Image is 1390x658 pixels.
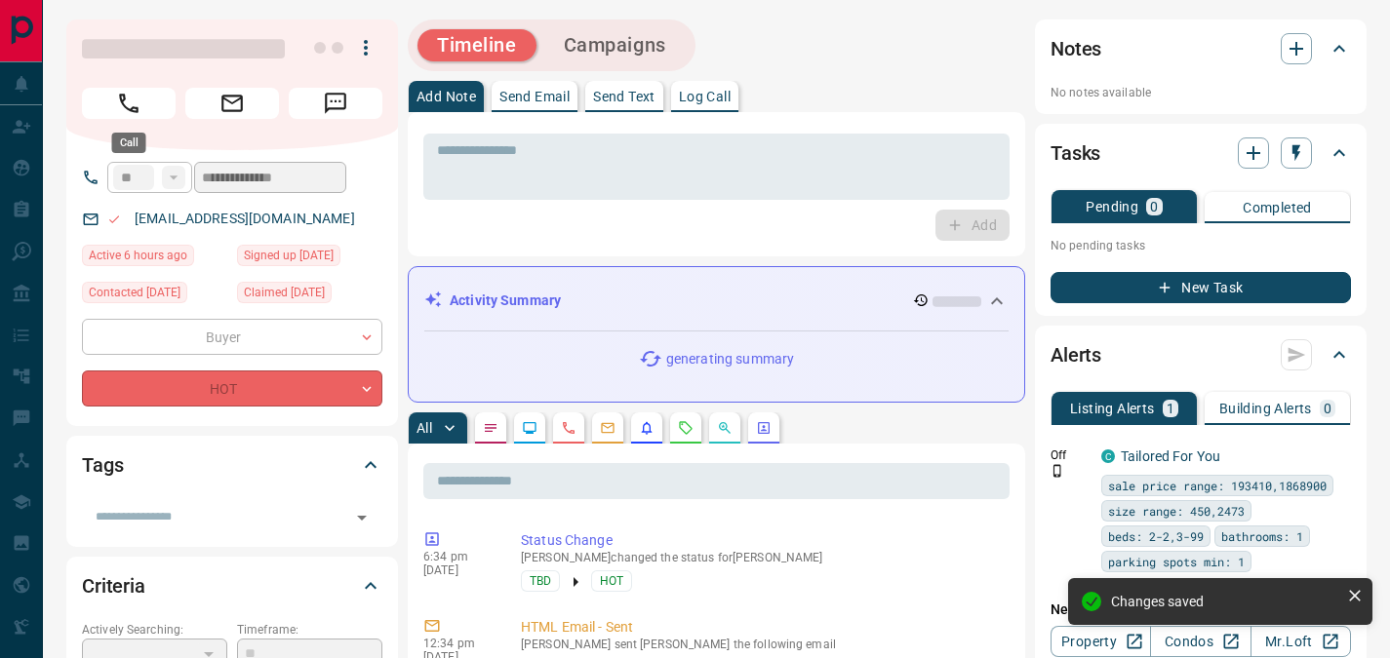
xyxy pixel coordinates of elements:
span: Signed up [DATE] [244,246,334,265]
p: 12:34 pm [423,637,492,650]
p: No pending tasks [1051,231,1351,260]
button: New Task [1051,272,1351,303]
p: Send Email [499,90,570,103]
h2: Tags [82,449,123,481]
div: Call [112,133,146,153]
div: Notes [1051,25,1351,72]
p: Pending [1086,200,1138,213]
span: sale price range: 193410,1868900 [1108,476,1327,495]
span: beds: 2-2,3-99 [1108,526,1204,546]
div: Mon Aug 18 2025 [82,245,227,272]
p: Log Call [679,90,731,103]
span: size range: 450,2473 [1108,501,1245,521]
svg: Email Valid [107,213,121,226]
p: 6:34 pm [423,550,492,563]
p: All [417,421,432,435]
div: Tue Aug 05 2025 [237,282,382,309]
p: [PERSON_NAME] sent [PERSON_NAME] the following email [521,638,1002,651]
button: Campaigns [544,29,686,61]
a: Tailored For You [1121,448,1220,464]
p: Completed [1243,201,1312,214]
p: 0 [1324,402,1331,415]
div: Changes saved [1111,594,1339,609]
p: 1 [1167,402,1174,415]
button: Open [348,504,376,531]
svg: Notes [483,420,498,436]
h2: Tasks [1051,137,1100,169]
p: No notes available [1051,84,1351,101]
svg: Calls [561,420,576,436]
div: Alerts [1051,331,1351,378]
span: HOT [600,571,623,591]
span: parking spots min: 1 [1108,552,1245,571]
div: Sun Aug 17 2025 [82,282,227,309]
p: Status Change [521,530,1002,551]
p: Add Note [417,90,476,103]
div: condos.ca [1101,449,1115,463]
div: Mon Jun 23 2025 [237,245,382,272]
p: Send Text [593,90,655,103]
svg: Emails [600,420,616,436]
p: [DATE] [423,563,492,577]
h2: Criteria [82,570,145,601]
p: Building Alerts [1219,402,1312,415]
svg: Push Notification Only [1051,464,1064,478]
span: bathrooms: 1 [1221,526,1303,546]
svg: Requests [678,420,694,436]
span: Email [185,88,279,119]
div: Criteria [82,562,382,609]
a: Property [1051,626,1151,657]
svg: Listing Alerts [639,420,655,436]
p: [PERSON_NAME] changed the status for [PERSON_NAME] [521,551,1002,564]
div: HOT [82,370,382,406]
p: HTML Email - Sent [521,617,1002,638]
button: Timeline [417,29,536,61]
p: New Alert: [1051,600,1351,620]
p: Activity Summary [450,290,561,311]
h2: Alerts [1051,339,1101,370]
a: [EMAIL_ADDRESS][DOMAIN_NAME] [135,211,355,226]
span: Active 6 hours ago [89,246,187,265]
p: Timeframe: [237,621,382,639]
span: Contacted [DATE] [89,283,180,302]
svg: Opportunities [717,420,733,436]
span: Message [289,88,382,119]
span: Call [82,88,176,119]
p: Listing Alerts [1070,402,1155,415]
p: 0 [1150,200,1158,213]
span: TBD [530,571,551,591]
div: Tasks [1051,130,1351,176]
p: generating summary [666,349,794,369]
p: Off [1051,446,1090,464]
div: Buyer [82,319,382,355]
span: Claimed [DATE] [244,283,325,302]
div: Tags [82,442,382,488]
svg: Agent Actions [756,420,772,436]
svg: Lead Browsing Activity [522,420,537,436]
div: Activity Summary [424,283,1009,319]
h2: Notes [1051,33,1101,64]
p: Actively Searching: [82,621,227,639]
